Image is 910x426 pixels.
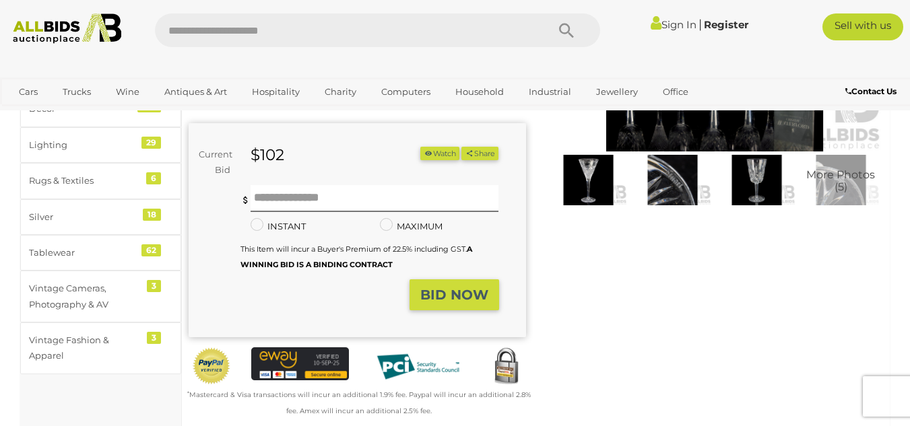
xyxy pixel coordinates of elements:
[251,145,284,164] strong: $102
[29,137,140,153] div: Lighting
[63,103,176,125] a: [GEOGRAPHIC_DATA]
[29,245,140,260] div: Tablewear
[147,332,161,344] div: 3
[29,173,140,188] div: Rugs & Textiles
[654,81,697,103] a: Office
[316,81,365,103] a: Charity
[20,127,181,163] a: Lighting 29
[141,137,161,149] div: 29
[369,347,467,386] img: PCI DSS compliant
[420,287,488,303] strong: BID NOW
[29,209,140,225] div: Silver
[806,170,875,193] span: More Photos (5)
[143,209,161,221] div: 18
[20,235,181,271] a: Tablewear 62
[146,172,161,184] div: 6
[141,244,161,256] div: 62
[698,17,702,32] span: |
[587,81,647,103] a: Jewellery
[156,81,236,103] a: Antiques & Art
[845,84,900,99] a: Contact Us
[20,322,181,374] a: Vintage Fashion & Apparel 3
[461,147,498,161] button: Share
[251,219,306,234] label: INSTANT
[54,81,100,103] a: Trucks
[189,147,240,178] div: Current Bid
[802,155,880,205] a: More Photos(5)
[187,390,531,415] small: Mastercard & Visa transactions will incur an additional 1.9% fee. Paypal will incur an additional...
[29,332,140,364] div: Vintage Fashion & Apparel
[420,147,459,161] button: Watch
[240,244,472,269] b: A WINNING BID IS A BINDING CONTRACT
[243,81,308,103] a: Hospitality
[240,244,472,269] small: This Item will incur a Buyer's Premium of 22.5% including GST.
[487,347,526,386] img: Secured by Rapid SSL
[192,347,231,385] img: Official PayPal Seal
[550,155,627,205] img: Set Four Waterford Crystal Lismore Wine Glasses Along with Three Stuart Crystal Beaconsfield Glas...
[10,81,46,103] a: Cars
[7,13,128,44] img: Allbids.com.au
[651,18,696,31] a: Sign In
[20,163,181,199] a: Rugs & Textiles 6
[520,81,580,103] a: Industrial
[533,13,600,47] button: Search
[29,281,140,312] div: Vintage Cameras, Photography & AV
[447,81,513,103] a: Household
[845,86,897,96] b: Contact Us
[10,103,55,125] a: Sports
[20,271,181,322] a: Vintage Cameras, Photography & AV 3
[718,155,795,205] img: Set Four Waterford Crystal Lismore Wine Glasses Along with Three Stuart Crystal Beaconsfield Glas...
[822,13,903,40] a: Sell with us
[420,147,459,161] li: Watch this item
[372,81,439,103] a: Computers
[147,280,161,292] div: 3
[410,279,499,311] button: BID NOW
[380,219,443,234] label: MAXIMUM
[802,155,880,205] img: Set Four Waterford Crystal Lismore Wine Glasses Along with Three Stuart Crystal Beaconsfield Glas...
[704,18,748,31] a: Register
[251,347,349,380] img: eWAY Payment Gateway
[20,199,181,235] a: Silver 18
[634,155,711,205] img: Set Four Waterford Crystal Lismore Wine Glasses Along with Three Stuart Crystal Beaconsfield Glas...
[107,81,148,103] a: Wine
